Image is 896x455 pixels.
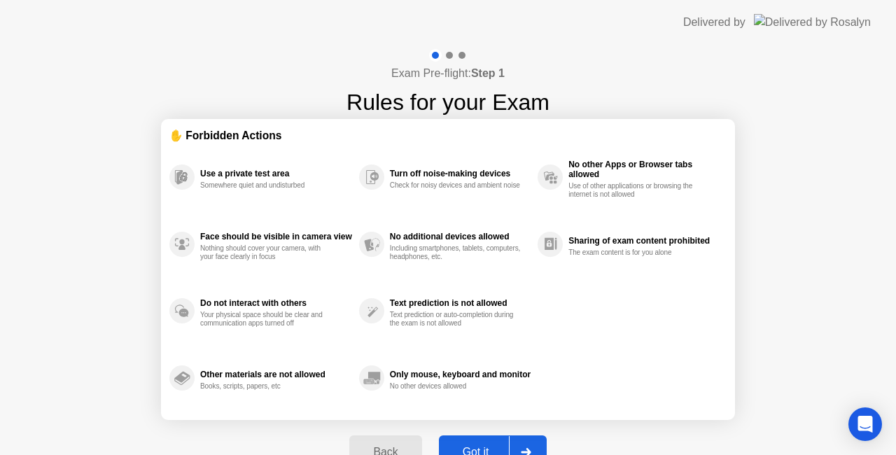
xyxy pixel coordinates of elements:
[390,181,522,190] div: Check for noisy devices and ambient noise
[390,311,522,328] div: Text prediction or auto-completion during the exam is not allowed
[754,14,871,30] img: Delivered by Rosalyn
[390,298,531,308] div: Text prediction is not allowed
[568,182,701,199] div: Use of other applications or browsing the internet is not allowed
[391,65,505,82] h4: Exam Pre-flight:
[200,169,352,178] div: Use a private test area
[683,14,745,31] div: Delivered by
[848,407,882,441] div: Open Intercom Messenger
[346,85,549,119] h1: Rules for your Exam
[200,311,332,328] div: Your physical space should be clear and communication apps turned off
[390,232,531,241] div: No additional devices allowed
[390,244,522,261] div: Including smartphones, tablets, computers, headphones, etc.
[200,298,352,308] div: Do not interact with others
[568,236,720,246] div: Sharing of exam content prohibited
[200,382,332,391] div: Books, scripts, papers, etc
[200,181,332,190] div: Somewhere quiet and undisturbed
[471,67,505,79] b: Step 1
[390,169,531,178] div: Turn off noise-making devices
[200,232,352,241] div: Face should be visible in camera view
[169,127,727,143] div: ✋ Forbidden Actions
[200,244,332,261] div: Nothing should cover your camera, with your face clearly in focus
[200,370,352,379] div: Other materials are not allowed
[390,382,522,391] div: No other devices allowed
[568,160,720,179] div: No other Apps or Browser tabs allowed
[568,248,701,257] div: The exam content is for you alone
[390,370,531,379] div: Only mouse, keyboard and monitor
